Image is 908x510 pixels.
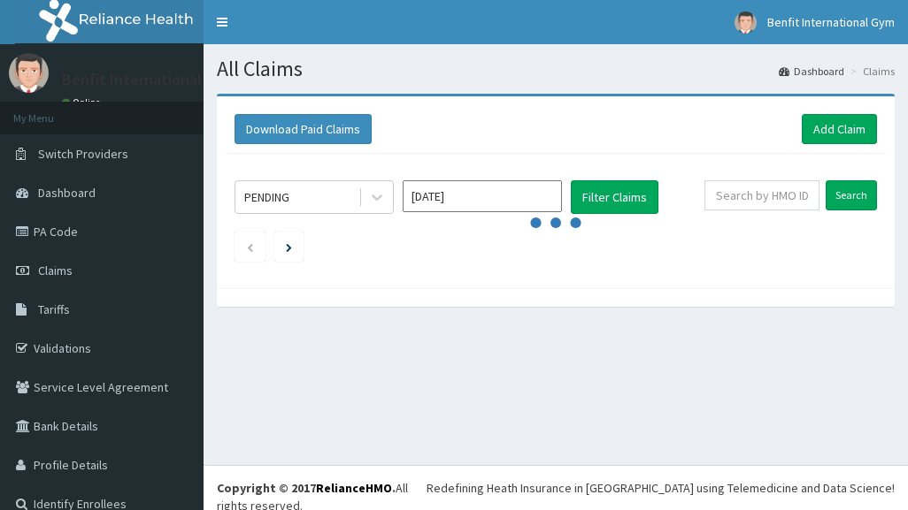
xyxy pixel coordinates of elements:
button: Filter Claims [571,180,658,214]
input: Search [826,180,877,210]
p: Benfit International Gym [62,72,235,88]
div: Redefining Heath Insurance in [GEOGRAPHIC_DATA] using Telemedicine and Data Science! [427,479,895,497]
a: RelianceHMO [316,480,392,496]
img: User Image [9,53,49,93]
input: Select Month and Year [403,180,562,212]
svg: audio-loading [529,196,582,249]
span: Claims [38,263,73,278]
a: Online [62,96,104,109]
a: Add Claim [802,114,877,144]
li: Claims [846,64,895,79]
button: Download Paid Claims [235,114,372,144]
input: Search by HMO ID [704,180,820,210]
span: Dashboard [38,185,96,201]
img: User Image [735,11,757,34]
a: Previous page [246,239,254,255]
a: Dashboard [779,64,844,79]
div: PENDING [244,188,289,206]
h1: All Claims [217,57,895,80]
span: Benfit International Gym [767,14,895,30]
a: Next page [286,239,292,255]
span: Tariffs [38,301,70,317]
strong: Copyright © 2017 . [217,480,396,496]
span: Switch Providers [38,146,128,162]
